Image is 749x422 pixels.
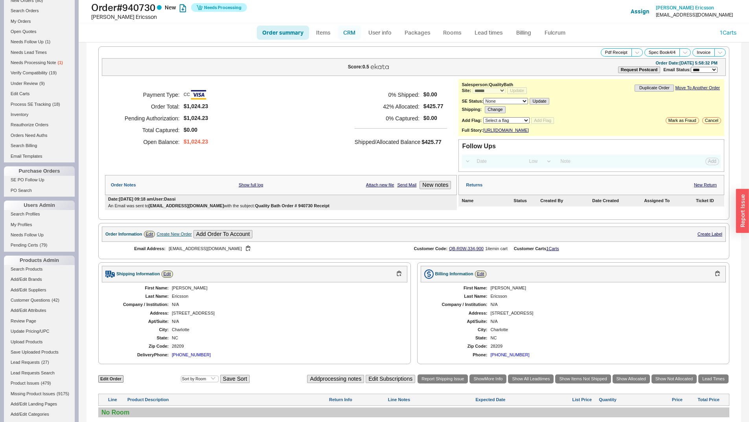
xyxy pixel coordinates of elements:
[11,70,48,75] span: Verify Compatibility
[475,271,486,277] a: Edit
[418,374,468,383] a: Report Shipping Issue
[172,302,399,307] div: N/A
[57,391,69,396] span: ( 9175 )
[149,203,224,208] b: [EMAIL_ADDRESS][DOMAIN_NAME]
[698,374,729,383] a: Lead Times
[110,352,169,358] div: Delivery Phone:
[692,48,715,57] button: Invoice
[702,117,721,124] button: Cancel
[592,198,642,203] div: Date Created
[127,397,328,402] div: Product Description
[4,152,75,160] a: Email Templates
[644,48,680,57] button: Spec Book4/4
[644,198,694,203] div: Assigned To
[144,231,155,238] a: Edit
[429,319,488,324] div: Apt/Suite:
[429,335,488,341] div: State:
[4,306,75,315] a: Add/Edit Attributes
[191,3,247,12] button: Needs Processing
[476,397,547,402] div: Expected Date
[172,327,399,332] div: Charlotte
[429,327,488,332] div: City:
[4,241,75,249] a: Pending Certs(79)
[462,88,471,93] b: Site:
[115,89,180,101] h5: Payment Type:
[462,118,482,123] b: Add Flag:
[4,379,75,387] a: Product Issues(479)
[4,28,75,36] a: Open Quotes
[366,375,415,383] button: Edit Subscriptions
[204,2,241,13] span: Needs Processing
[184,87,206,103] span: CC
[705,118,718,123] span: Cancel
[172,319,399,324] div: N/A
[469,374,506,383] button: ShowMore Info
[663,67,691,72] span: Email Status:
[423,115,444,122] span: $0.00
[11,360,40,365] span: Lead Requests
[429,286,488,291] div: First Name:
[4,410,75,418] a: Add/Edit Categories
[449,246,484,251] a: QB-R0W-334-900
[4,186,75,195] a: PO Search
[429,294,488,299] div: Last Name:
[462,107,482,112] b: Shipping:
[355,136,420,147] h5: Shipped/Allocated Balance
[429,344,488,349] div: Zip Code:
[4,275,75,284] a: Add/Edit Brands
[4,17,75,26] a: My Orders
[4,210,75,218] a: Search Profiles
[399,26,436,40] a: Packages
[338,26,361,40] a: CRM
[429,311,488,316] div: Address:
[255,203,329,208] b: Quality Bath Order # 940730 Receipt
[162,271,173,277] a: Edit
[462,99,483,103] b: SE Status:
[115,101,180,112] h5: Order Total:
[45,39,50,44] span: ( 1 )
[420,181,451,189] button: New notes
[631,7,649,15] button: Assign
[257,26,309,40] a: Order summary
[491,311,718,316] div: [STREET_ADDRESS]
[363,26,398,40] a: User info
[720,29,736,36] a: 1Carts
[111,182,136,188] div: Order Notes
[491,319,718,324] div: N/A
[507,87,526,94] button: Update
[108,203,454,208] div: An Email was sent to with the subject:
[4,369,75,377] a: Lead Requests Search
[462,82,513,87] b: Salesperson: QualityBath
[115,124,180,136] h5: Total Captured:
[531,117,554,124] button: Add Flag
[11,381,39,385] span: Product Issues
[388,397,474,402] div: Line Notes
[307,375,364,383] button: Addprocessing notes
[666,117,699,124] button: Mark as Fraud
[485,246,508,251] div: 1 item in cart
[4,121,75,129] a: Reauthorize Orders
[4,348,75,356] a: Save Uploaded Products
[172,294,399,299] div: Ericsson
[52,102,60,107] span: ( 18 )
[397,182,416,188] a: Send Mail
[11,102,51,107] span: Process SE Tracking
[4,69,75,77] a: Verify Compatibility(19)
[491,327,718,332] div: Charlotte
[4,256,75,265] div: Products Admin
[115,136,180,148] h5: Open Balance:
[605,50,628,55] span: Pdf Receipt
[556,156,664,167] input: Note
[172,344,399,349] div: 28209
[4,142,75,150] a: Search Billing
[539,26,571,40] a: Fulcrum
[414,246,448,251] div: Customer Code:
[4,176,75,184] a: SE PO Follow Up
[11,232,44,237] span: Needs Follow Up
[655,61,718,66] div: Order Date: [DATE] 5:58:32 PM
[165,4,176,11] span: New
[423,103,444,110] span: $425.77
[348,64,369,69] div: Score: 0.5
[110,286,169,291] div: First Name:
[39,81,44,86] span: ( 9 )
